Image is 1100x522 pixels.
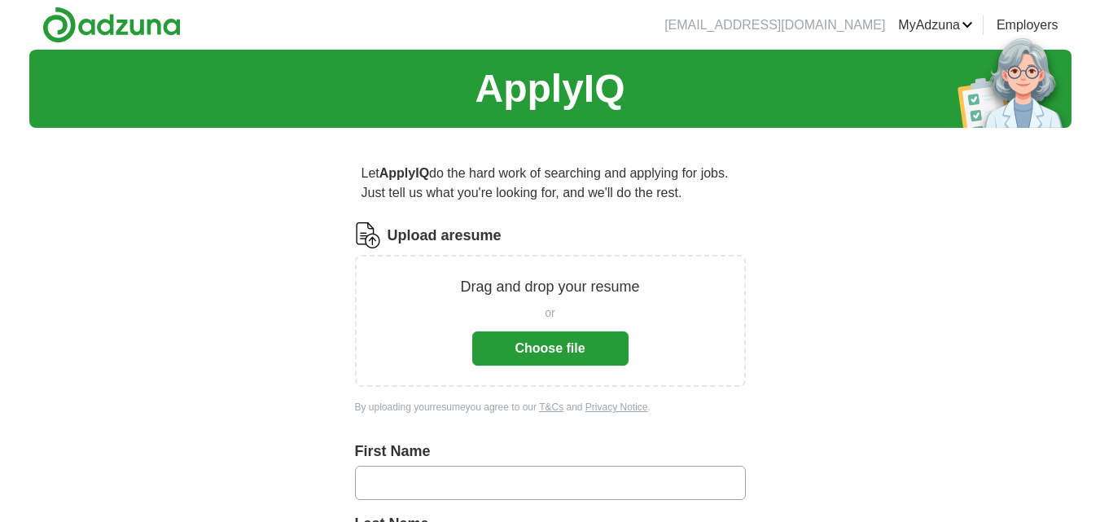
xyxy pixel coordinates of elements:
[42,7,181,43] img: Adzuna logo
[545,305,554,322] span: or
[539,401,563,413] a: T&Cs
[388,225,502,247] label: Upload a resume
[355,441,746,463] label: First Name
[475,59,625,118] h1: ApplyIQ
[355,157,746,209] p: Let do the hard work of searching and applying for jobs. Just tell us what you're looking for, an...
[355,222,381,248] img: CV Icon
[898,15,973,35] a: MyAdzuna
[997,15,1058,35] a: Employers
[585,401,648,413] a: Privacy Notice
[664,15,885,35] li: [EMAIL_ADDRESS][DOMAIN_NAME]
[472,331,629,366] button: Choose file
[379,166,429,180] strong: ApplyIQ
[460,276,639,298] p: Drag and drop your resume
[355,400,746,415] div: By uploading your resume you agree to our and .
